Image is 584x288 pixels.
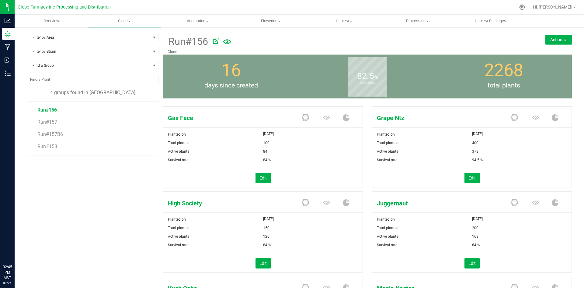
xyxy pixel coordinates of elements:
[308,18,381,24] span: Harvest
[308,15,381,27] a: Harvest
[168,141,189,145] span: Total planted
[518,4,526,10] div: Manage settings
[263,232,269,241] span: 126
[168,34,208,49] span: Run#156
[381,18,454,24] span: Processing
[263,147,267,156] span: 84
[377,226,398,230] span: Total planted
[168,149,189,154] span: Active plants
[35,18,67,24] span: Overview
[464,258,480,268] button: Edit
[304,55,431,98] group-info-box: Survival rate
[381,15,454,27] a: Processing
[163,113,296,123] span: Gas Face
[472,156,483,164] span: 94.5 %
[168,49,499,55] p: Clone
[436,81,572,91] span: total plants
[5,57,11,63] inline-svg: Inbound
[3,264,12,281] p: 02:45 PM MST
[163,81,299,91] span: days since created
[27,47,151,56] span: Filter by Strain
[161,15,234,27] a: Vegetation
[168,132,186,137] span: Planted on
[472,232,478,241] span: 168
[151,33,158,42] span: select
[545,35,572,44] button: Actions
[234,15,308,27] a: Flowering
[168,226,189,230] span: Total planted
[464,173,480,183] button: Edit
[263,130,274,137] span: [DATE]
[168,158,188,162] span: Survival rate
[484,60,523,80] span: 2268
[5,70,11,76] inline-svg: Inventory
[440,55,567,98] group-info-box: Total number of plants
[263,241,271,249] span: 84 %
[168,243,188,247] span: Survival rate
[377,234,398,239] span: Active plants
[377,149,398,154] span: Active plants
[161,18,234,24] span: Vegetation
[3,281,12,285] p: 09/24
[467,18,514,24] span: Harvest Packages
[5,44,11,50] inline-svg: Manufacturing
[348,55,387,110] b: survival rate
[88,18,161,24] span: Clone
[37,107,57,113] span: Run#156
[372,113,505,123] span: Grape Ntz
[5,18,11,24] inline-svg: Analytics
[168,234,189,239] span: Active plants
[472,215,483,222] span: [DATE]
[263,224,269,232] span: 150
[377,243,397,247] span: Survival rate
[15,15,88,27] a: Overview
[263,215,274,222] span: [DATE]
[168,217,186,222] span: Planted on
[377,132,395,137] span: Planted on
[18,5,111,10] span: Globe Farmacy Inc Processing and Distribution
[263,139,269,147] span: 100
[5,31,11,37] inline-svg: Grow
[163,199,296,208] span: High Society
[377,217,395,222] span: Planted on
[27,61,151,70] span: Find a Group
[472,224,478,232] span: 200
[454,15,527,27] a: Harvest Packages
[37,144,57,149] span: Run#158
[263,156,271,164] span: 84 %
[472,130,483,137] span: [DATE]
[472,147,478,156] span: 378
[377,158,397,162] span: Survival rate
[472,241,480,249] span: 84 %
[88,15,161,27] a: Clone
[221,60,241,80] span: 16
[27,89,158,96] div: 4 groups found in [GEOGRAPHIC_DATA]
[168,55,295,98] group-info-box: Days since created
[377,141,398,145] span: Total planted
[255,258,271,268] button: Edit
[27,33,151,42] span: Filter by Area
[472,139,478,147] span: 400
[37,131,63,137] span: Run#157B6
[372,199,505,208] span: Juggernaut
[27,75,158,84] input: NO DATA FOUND
[235,18,307,24] span: Flowering
[255,173,271,183] button: Edit
[37,119,57,125] span: Run#157
[6,239,24,258] iframe: Resource center
[533,5,572,9] span: Hi, [PERSON_NAME]!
